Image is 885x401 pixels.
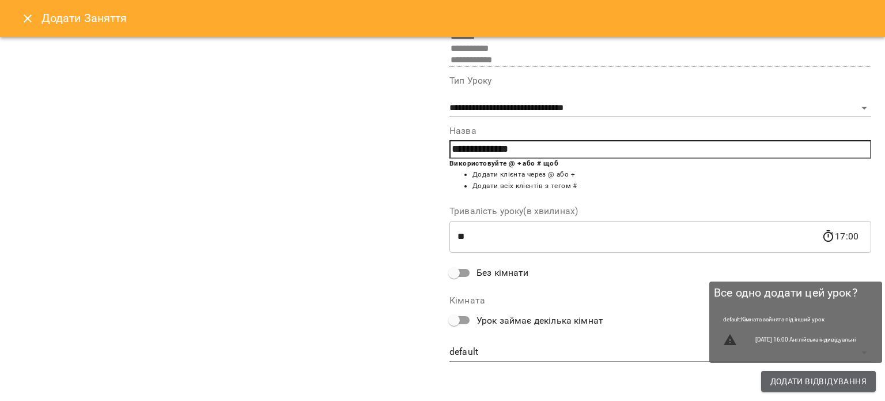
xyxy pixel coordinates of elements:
[472,181,871,192] li: Додати всіх клієнтів з тегом #
[472,169,871,181] li: Додати клієнта через @ або +
[449,207,871,216] label: Тривалість уроку(в хвилинах)
[14,5,41,32] button: Close
[449,343,871,362] div: default
[449,296,871,305] label: Кімната
[476,266,529,280] span: Без кімнати
[476,314,603,328] span: Урок займає декілька кімнат
[449,159,558,167] b: Використовуйте @ + або # щоб
[770,374,867,388] span: Додати Відвідування
[449,76,871,85] label: Тип Уроку
[761,371,876,392] button: Додати Відвідування
[41,9,871,27] h6: Додати Заняття
[449,126,871,136] label: Назва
